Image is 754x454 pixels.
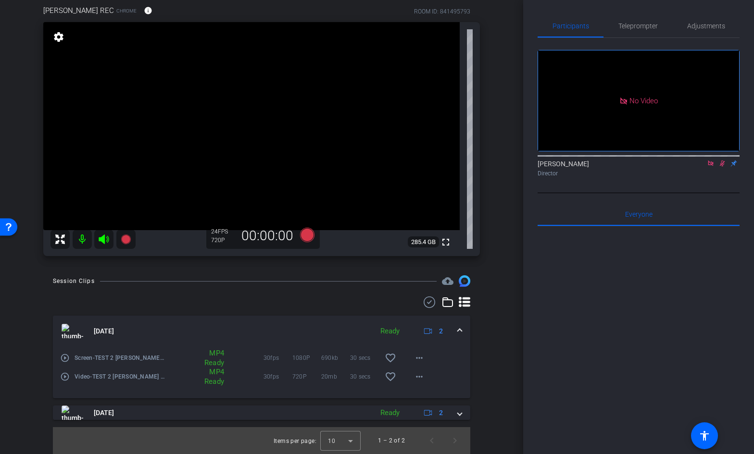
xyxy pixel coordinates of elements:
[53,276,95,286] div: Session Clips
[376,407,404,418] div: Ready
[94,408,114,418] span: [DATE]
[200,348,229,368] div: MP4 Ready
[408,236,439,248] span: 285.4 GB
[53,405,470,420] mat-expansion-panel-header: thumb-nail[DATE]Ready2
[144,6,152,15] mat-icon: info
[235,228,300,244] div: 00:00:00
[378,436,405,445] div: 1 – 2 of 2
[60,372,70,381] mat-icon: play_circle_outline
[116,7,137,14] span: Chrome
[53,316,470,346] mat-expansion-panel-header: thumb-nail[DATE]Ready2
[625,211,653,218] span: Everyone
[699,430,710,442] mat-icon: accessibility
[414,352,425,364] mat-icon: more_horiz
[439,408,443,418] span: 2
[211,228,235,235] div: 24
[321,372,350,381] span: 20mb
[439,326,443,336] span: 2
[538,159,740,178] div: [PERSON_NAME]
[687,23,725,29] span: Adjustments
[43,5,114,16] span: [PERSON_NAME] REC
[442,275,453,287] mat-icon: cloud_upload
[538,169,740,178] div: Director
[629,96,658,105] span: No Video
[385,371,396,382] mat-icon: favorite_border
[274,436,316,446] div: Items per page:
[420,429,443,452] button: Previous page
[200,367,229,386] div: MP4 Ready
[62,405,83,420] img: thumb-nail
[414,371,425,382] mat-icon: more_horiz
[414,7,470,16] div: ROOM ID: 841495793
[553,23,589,29] span: Participants
[52,31,65,43] mat-icon: settings
[350,372,379,381] span: 30 secs
[376,326,404,337] div: Ready
[94,326,114,336] span: [DATE]
[264,353,292,363] span: 30fps
[321,353,350,363] span: 690kb
[442,275,453,287] span: Destinations for your clips
[440,236,452,248] mat-icon: fullscreen
[75,372,165,381] span: Video-TEST 2 [PERSON_NAME] REC-2025-09-02-16-10-44-760-0
[350,353,379,363] span: 30 secs
[62,324,83,338] img: thumb-nail
[292,372,321,381] span: 720P
[385,352,396,364] mat-icon: favorite_border
[53,346,470,398] div: thumb-nail[DATE]Ready2
[75,353,165,363] span: Screen-TEST 2 [PERSON_NAME] REC-2025-09-02-16-10-44-760-0
[618,23,658,29] span: Teleprompter
[292,353,321,363] span: 1080P
[459,275,470,287] img: Session clips
[443,429,466,452] button: Next page
[218,228,228,235] span: FPS
[264,372,292,381] span: 30fps
[60,353,70,363] mat-icon: play_circle_outline
[211,236,235,244] div: 720P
